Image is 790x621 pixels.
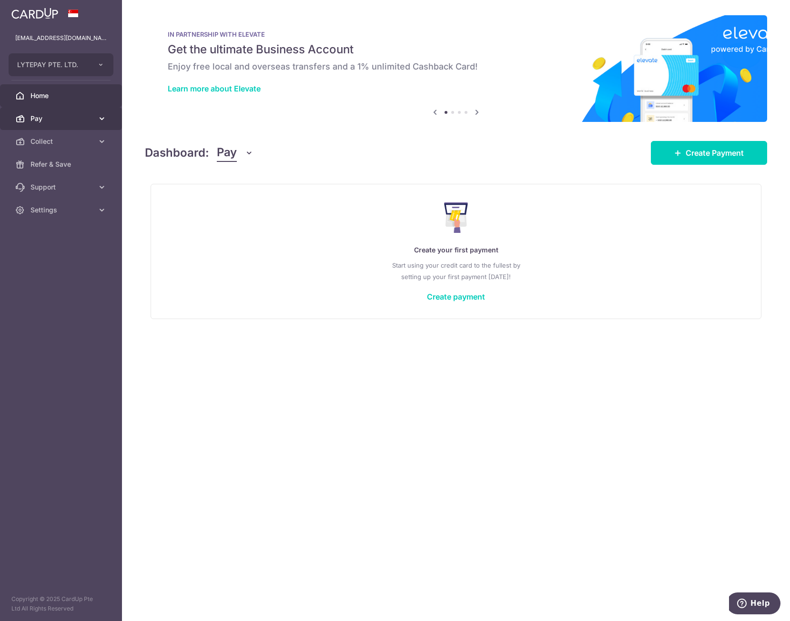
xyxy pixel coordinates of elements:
[30,114,93,123] span: Pay
[168,84,261,93] a: Learn more about Elevate
[686,147,744,159] span: Create Payment
[168,30,744,38] p: IN PARTNERSHIP WITH ELEVATE
[30,182,93,192] span: Support
[729,592,780,616] iframe: Opens a widget where you can find more information
[15,33,107,43] p: [EMAIL_ADDRESS][DOMAIN_NAME]
[30,205,93,215] span: Settings
[427,292,485,301] a: Create payment
[17,60,88,70] span: LYTEPAY PTE. LTD.
[145,144,209,161] h4: Dashboard:
[145,15,767,122] img: Renovation banner
[168,42,744,57] h5: Get the ultimate Business Account
[444,202,468,233] img: Make Payment
[30,160,93,169] span: Refer & Save
[651,141,767,165] a: Create Payment
[9,53,113,76] button: LYTEPAY PTE. LTD.
[11,8,58,19] img: CardUp
[30,137,93,146] span: Collect
[30,91,93,100] span: Home
[168,61,744,72] h6: Enjoy free local and overseas transfers and a 1% unlimited Cashback Card!
[217,144,237,162] span: Pay
[217,144,253,162] button: Pay
[170,244,742,256] p: Create your first payment
[170,260,742,282] p: Start using your credit card to the fullest by setting up your first payment [DATE]!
